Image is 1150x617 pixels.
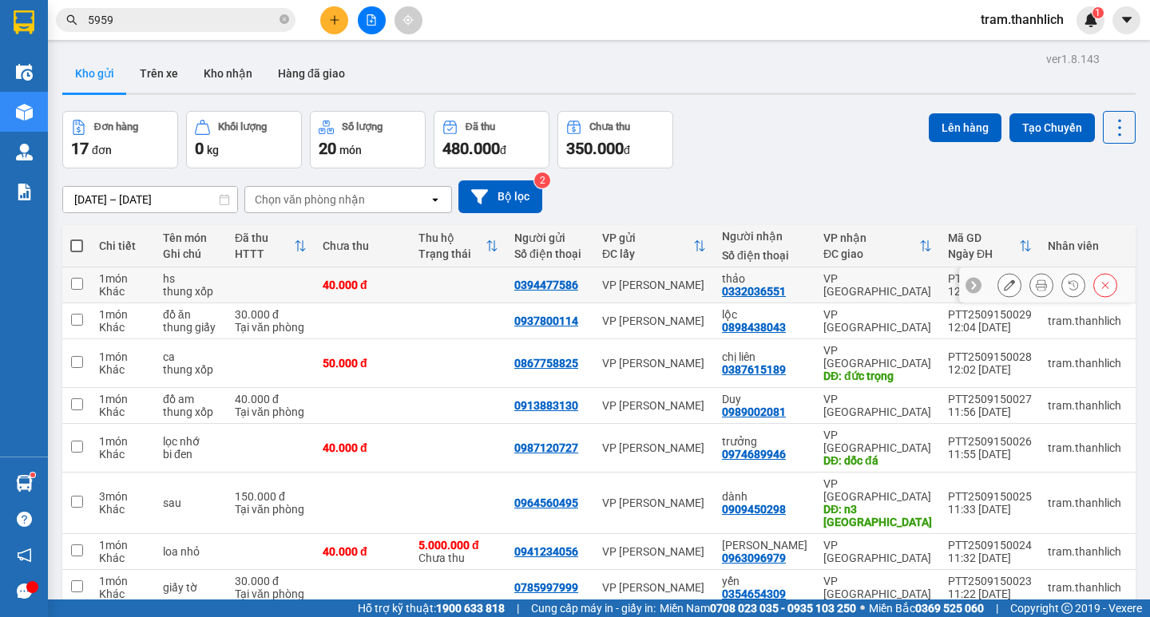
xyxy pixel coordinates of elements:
[323,239,402,252] div: Chưa thu
[514,357,578,370] div: 0867758825
[88,11,276,29] input: Tìm tên, số ĐT hoặc mã đơn
[323,357,402,370] div: 50.000 đ
[602,496,706,509] div: VP [PERSON_NAME]
[235,247,294,260] div: HTTT
[940,225,1040,267] th: Toggle SortBy
[722,350,807,363] div: chị liên
[99,503,147,516] div: Khác
[186,111,302,168] button: Khối lượng0kg
[1009,113,1095,142] button: Tạo Chuyến
[227,225,315,267] th: Toggle SortBy
[235,308,307,321] div: 30.000 đ
[16,104,33,121] img: warehouse-icon
[1048,239,1148,252] div: Nhân viên
[402,14,414,26] span: aim
[1048,399,1148,412] div: tram.thanhlich
[948,435,1032,448] div: PTT2509150026
[458,180,542,213] button: Bộ lọc
[929,113,1001,142] button: Lên hàng
[722,587,786,600] div: 0354654309
[602,399,706,412] div: VP [PERSON_NAME]
[16,144,33,160] img: warehouse-icon
[235,393,307,405] div: 40.000 đ
[99,393,147,405] div: 1 món
[466,121,495,132] div: Đã thu
[163,405,219,418] div: thung xốp
[602,279,706,291] div: VP [PERSON_NAME]
[602,357,706,370] div: VP [PERSON_NAME]
[163,363,219,376] div: thung xốp
[235,587,307,600] div: Tại văn phòng
[948,448,1032,461] div: 11:55 [DATE]
[434,111,549,168] button: Đã thu480.000đ
[594,225,714,267] th: Toggle SortBy
[722,230,807,243] div: Người nhận
[722,405,786,418] div: 0989002081
[996,599,998,617] span: |
[1048,545,1148,558] div: tram.thanhlich
[235,575,307,587] div: 30.000 đ
[418,247,486,260] div: Trạng thái
[589,121,630,132] div: Chưa thu
[823,477,932,503] div: VP [GEOGRAPHIC_DATA]
[323,441,402,454] div: 40.000 đ
[948,405,1032,418] div: 11:56 [DATE]
[722,435,807,448] div: trưởng
[710,602,856,615] strong: 0708 023 035 - 0935 103 250
[280,14,289,24] span: close-circle
[17,512,32,527] span: question-circle
[722,503,786,516] div: 0909450298
[163,435,219,448] div: lọc nhớ
[823,308,932,334] div: VP [GEOGRAPHIC_DATA]
[163,308,219,321] div: đồ ăn
[410,225,506,267] th: Toggle SortBy
[823,247,919,260] div: ĐC giao
[163,448,219,461] div: bi đen
[948,231,1019,244] div: Mã GD
[163,285,219,298] div: thung xốp
[99,575,147,587] div: 1 món
[823,272,932,298] div: VP [GEOGRAPHIC_DATA]
[418,539,498,564] div: Chưa thu
[99,272,147,285] div: 1 món
[92,144,112,156] span: đơn
[722,393,807,405] div: Duy
[722,448,786,461] div: 0974689946
[63,187,237,212] input: Select a date range.
[948,552,1032,564] div: 11:32 [DATE]
[163,272,219,285] div: hs
[163,247,219,260] div: Ghi chú
[534,172,550,188] sup: 2
[163,321,219,334] div: thung giấy
[815,225,940,267] th: Toggle SortBy
[358,6,386,34] button: file-add
[514,581,578,594] div: 0785997999
[99,587,147,600] div: Khác
[94,121,138,132] div: Đơn hàng
[366,14,377,26] span: file-add
[823,393,932,418] div: VP [GEOGRAPHIC_DATA]
[418,231,486,244] div: Thu hộ
[395,6,422,34] button: aim
[823,231,919,244] div: VP nhận
[514,314,578,327] div: 0937800114
[99,308,147,321] div: 1 món
[1046,50,1100,68] div: ver 1.8.143
[191,54,265,93] button: Kho nhận
[207,144,219,156] span: kg
[16,64,33,81] img: warehouse-icon
[915,602,984,615] strong: 0369 525 060
[235,503,307,516] div: Tại văn phòng
[99,490,147,503] div: 3 món
[127,54,191,93] button: Trên xe
[99,552,147,564] div: Khác
[235,231,294,244] div: Đã thu
[722,308,807,321] div: lộc
[442,139,500,158] span: 480.000
[722,272,807,285] div: thảo
[99,363,147,376] div: Khác
[1092,7,1104,18] sup: 1
[602,247,693,260] div: ĐC lấy
[566,139,624,158] span: 350.000
[823,503,932,528] div: DĐ: n3 đại ninh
